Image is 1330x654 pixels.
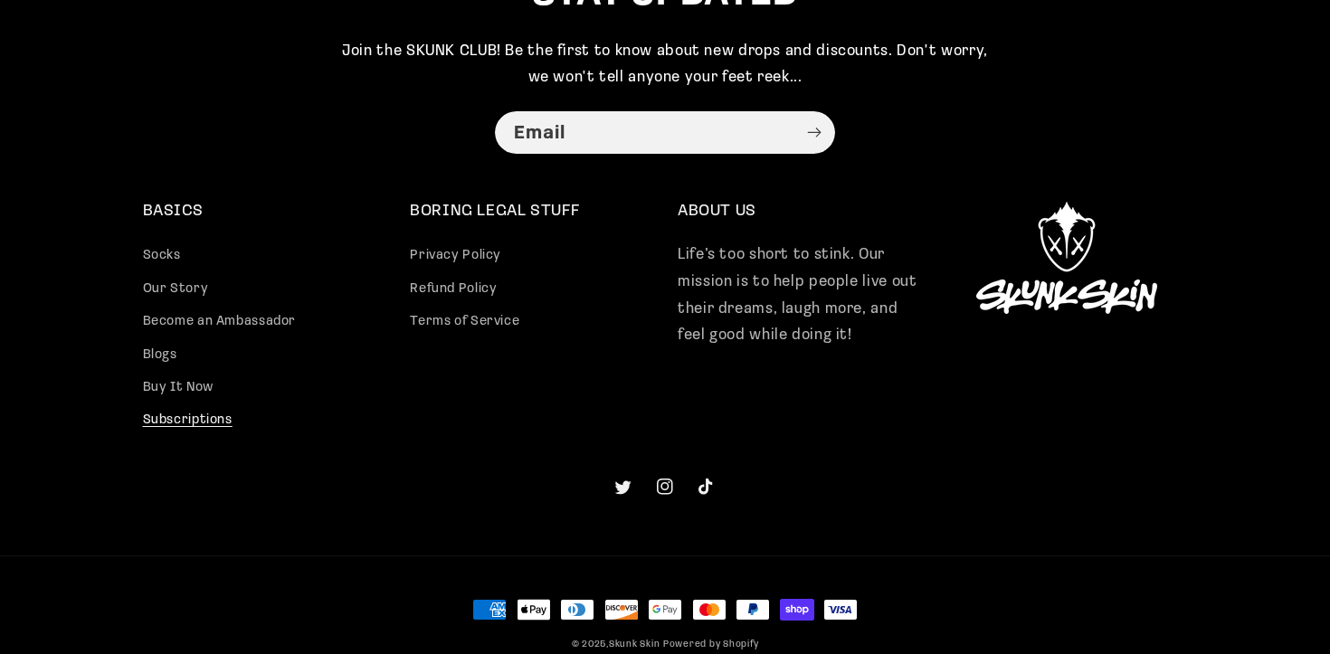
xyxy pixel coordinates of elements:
[143,372,214,404] a: Buy It Now
[143,202,385,223] h2: BASICS
[333,38,998,91] p: Join the SKUNK CLUB! Be the first to know about new drops and discounts. Don't worry, we won't te...
[663,640,758,649] a: Powered by Shopify
[143,306,297,338] a: Become an Ambassador
[793,110,835,155] button: Subscribe
[678,202,920,223] h2: ABOUT US
[678,242,920,348] p: Life’s too short to stink. Our mission is to help people live out their dreams, laugh more, and f...
[143,404,233,437] a: Subscriptions
[143,273,209,306] a: Our Story
[410,273,497,306] a: Refund Policy
[143,244,181,272] a: Socks
[143,338,177,371] a: Blogs
[410,244,501,272] a: Privacy Policy
[609,640,660,649] a: Skunk Skin
[410,306,519,338] a: Terms of Service
[410,202,652,223] h2: BORING LEGAL STUFF
[572,640,660,649] small: © 2025,
[976,202,1157,314] img: Skunk Skin Logo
